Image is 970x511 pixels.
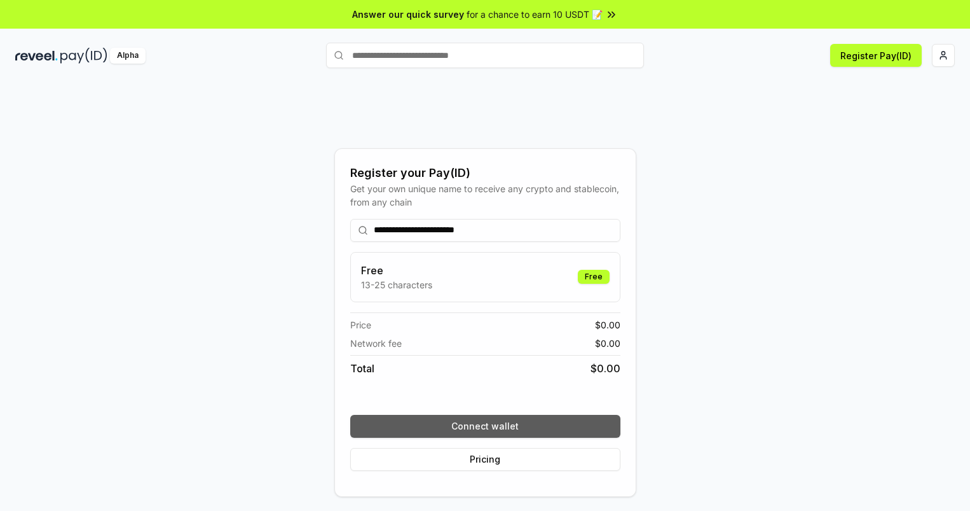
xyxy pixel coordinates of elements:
[110,48,146,64] div: Alpha
[361,263,432,278] h3: Free
[350,415,620,438] button: Connect wallet
[467,8,603,21] span: for a chance to earn 10 USDT 📝
[350,361,374,376] span: Total
[15,48,58,64] img: reveel_dark
[595,318,620,332] span: $ 0.00
[352,8,464,21] span: Answer our quick survey
[595,337,620,350] span: $ 0.00
[361,278,432,291] p: 13-25 characters
[350,448,620,471] button: Pricing
[591,361,620,376] span: $ 0.00
[350,318,371,332] span: Price
[350,182,620,209] div: Get your own unique name to receive any crypto and stablecoin, from any chain
[60,48,107,64] img: pay_id
[830,44,922,67] button: Register Pay(ID)
[350,337,402,350] span: Network fee
[350,164,620,182] div: Register your Pay(ID)
[578,270,610,284] div: Free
